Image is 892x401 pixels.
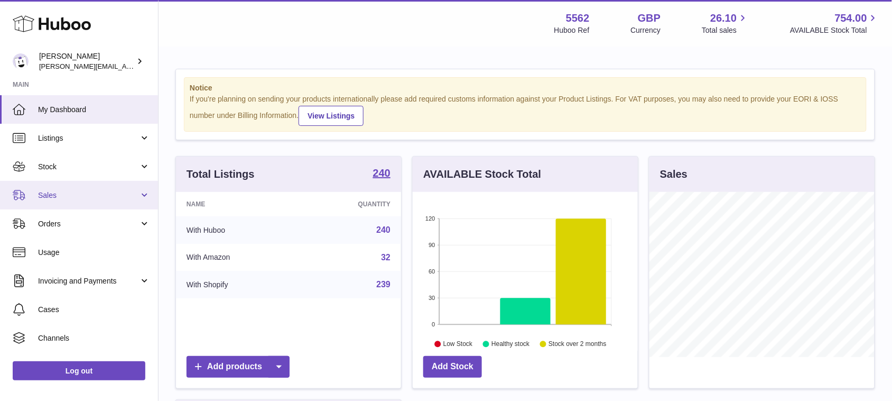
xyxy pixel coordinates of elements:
[299,192,401,216] th: Quantity
[39,62,212,70] span: [PERSON_NAME][EMAIL_ADDRESS][DOMAIN_NAME]
[443,340,473,348] text: Low Stock
[429,242,435,248] text: 90
[790,25,879,35] span: AVAILABLE Stock Total
[13,53,29,69] img: ketan@vasanticosmetics.com
[13,361,145,380] a: Log out
[638,11,661,25] strong: GBP
[190,94,861,126] div: If you're planning on sending your products internationally please add required customs informati...
[702,11,749,35] a: 26.10 Total sales
[299,106,364,126] a: View Listings
[187,167,255,181] h3: Total Listings
[429,295,435,301] text: 30
[38,248,150,258] span: Usage
[423,167,541,181] h3: AVAILABLE Stock Total
[38,162,139,172] span: Stock
[381,253,391,262] a: 32
[631,25,661,35] div: Currency
[376,280,391,289] a: 239
[176,192,299,216] th: Name
[38,219,139,229] span: Orders
[790,11,879,35] a: 754.00 AVAILABLE Stock Total
[376,225,391,234] a: 240
[190,83,861,93] strong: Notice
[432,321,435,327] text: 0
[660,167,687,181] h3: Sales
[38,190,139,200] span: Sales
[710,11,737,25] span: 26.10
[491,340,530,348] text: Healthy stock
[38,305,150,315] span: Cases
[423,356,482,378] a: Add Stock
[835,11,867,25] span: 754.00
[554,25,590,35] div: Huboo Ref
[38,333,150,343] span: Channels
[429,268,435,275] text: 60
[38,276,139,286] span: Invoicing and Payments
[549,340,606,348] text: Stock over 2 months
[176,271,299,298] td: With Shopify
[373,168,391,178] strong: 240
[566,11,590,25] strong: 5562
[373,168,391,180] a: 240
[702,25,749,35] span: Total sales
[187,356,290,378] a: Add products
[176,244,299,271] td: With Amazon
[38,133,139,143] span: Listings
[39,51,134,71] div: [PERSON_NAME]
[38,105,150,115] span: My Dashboard
[425,215,435,222] text: 120
[176,216,299,244] td: With Huboo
